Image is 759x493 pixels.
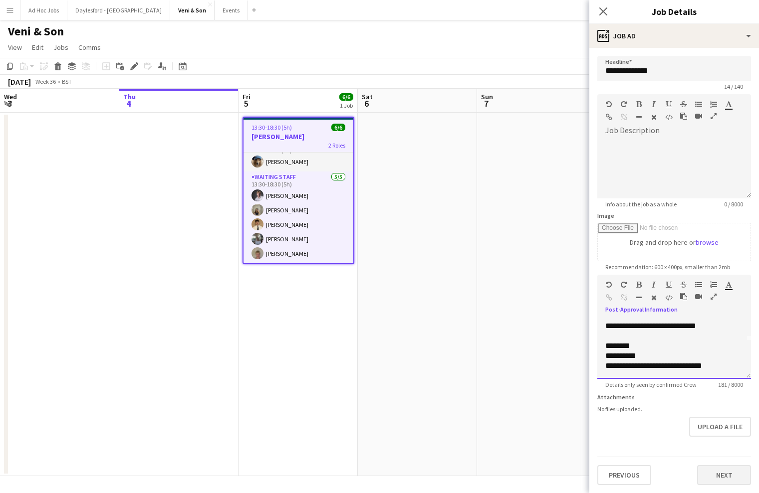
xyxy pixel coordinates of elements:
button: Text Color [725,100,732,108]
button: Ordered List [710,100,717,108]
button: Clear Formatting [650,113,657,121]
button: Horizontal Line [635,113,642,121]
app-card-role: Reserve1/113:30-18:30 (5h)[PERSON_NAME] [244,138,353,171]
div: BST [62,78,72,85]
button: Text Color [725,281,732,289]
span: Thu [123,92,136,101]
button: Paste as plain text [680,293,687,301]
button: Redo [620,100,627,108]
span: 6 [360,98,373,109]
button: Underline [665,100,672,108]
div: Job Ad [589,24,759,48]
button: Veni & Son [170,0,215,20]
h1: Veni & Son [8,24,64,39]
span: Fri [243,92,251,101]
span: 6/6 [331,124,345,131]
span: Sat [362,92,373,101]
span: 7 [480,98,493,109]
h3: [PERSON_NAME] [244,132,353,141]
span: 14 / 140 [716,83,751,90]
button: Bold [635,100,642,108]
app-card-role: Waiting Staff5/513:30-18:30 (5h)[PERSON_NAME][PERSON_NAME][PERSON_NAME][PERSON_NAME][PERSON_NAME] [244,171,353,263]
span: 181 / 8000 [710,381,751,388]
button: Redo [620,281,627,289]
button: Events [215,0,248,20]
button: Previous [597,465,651,485]
button: Insert video [695,293,702,301]
button: Fullscreen [710,112,717,120]
button: Next [697,465,751,485]
button: Ordered List [710,281,717,289]
button: Undo [605,281,612,289]
div: [DATE] [8,77,31,87]
span: 6/6 [339,93,353,101]
span: Recommendation: 600 x 400px, smaller than 2mb [597,263,738,271]
span: 2 Roles [328,142,345,149]
span: Comms [78,43,101,52]
button: Strikethrough [680,281,687,289]
button: Upload a file [689,417,751,437]
span: View [8,43,22,52]
span: Sun [481,92,493,101]
span: 0 / 8000 [716,200,751,208]
span: Week 36 [33,78,58,85]
span: 5 [241,98,251,109]
button: Fullscreen [710,293,717,301]
a: Jobs [49,41,72,54]
span: Edit [32,43,43,52]
span: Details only seen by confirmed Crew [597,381,705,388]
label: Attachments [597,393,635,401]
a: Edit [28,41,47,54]
button: Insert Link [605,113,612,121]
button: Italic [650,100,657,108]
div: No files uploaded. [597,405,751,413]
button: Paste as plain text [680,112,687,120]
span: 13:30-18:30 (5h) [252,124,292,131]
button: Horizontal Line [635,294,642,302]
app-job-card: 13:30-18:30 (5h)6/6[PERSON_NAME]2 RolesReserve1/113:30-18:30 (5h)[PERSON_NAME]Waiting Staff5/513:... [243,117,354,264]
div: 1 Job [340,102,353,109]
button: Unordered List [695,100,702,108]
button: Strikethrough [680,100,687,108]
span: Jobs [53,43,68,52]
span: 4 [122,98,136,109]
button: Undo [605,100,612,108]
span: Wed [4,92,17,101]
span: Info about the job as a whole [597,200,685,208]
button: HTML Code [665,294,672,302]
button: Ad Hoc Jobs [20,0,67,20]
a: View [4,41,26,54]
button: Italic [650,281,657,289]
span: 3 [2,98,17,109]
button: Insert video [695,112,702,120]
button: Clear Formatting [650,294,657,302]
a: Comms [74,41,105,54]
h3: Job Details [589,5,759,18]
button: Daylesford - [GEOGRAPHIC_DATA] [67,0,170,20]
button: Unordered List [695,281,702,289]
button: Bold [635,281,642,289]
button: Underline [665,281,672,289]
button: HTML Code [665,113,672,121]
